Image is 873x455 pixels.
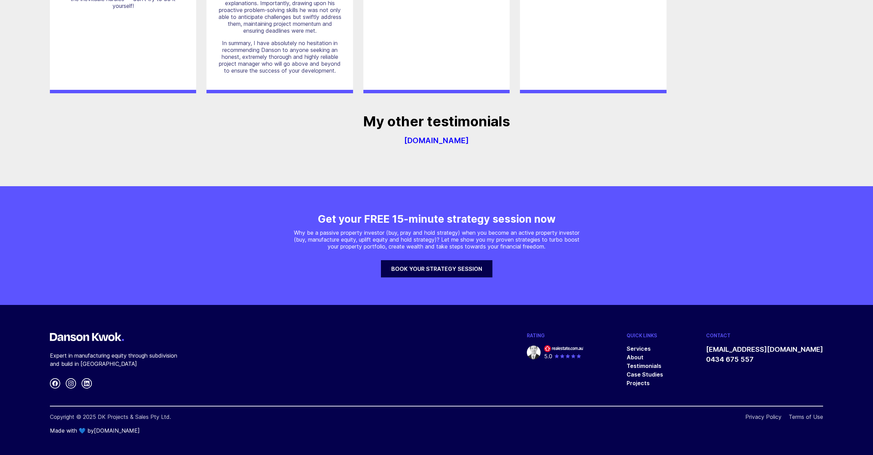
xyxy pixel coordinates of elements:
[544,345,584,352] img: real estate dot com dot au logo
[363,114,510,129] h2: My other testimonials
[290,229,583,250] p: Why be a passive property investor (buy, pray and hold strategy) when you become an active proper...
[217,40,342,74] p: In summary, I have absolutely no hesitation in recommending Danson to anyone seeking an honest, e...
[706,332,731,338] div: Contact
[527,345,584,360] a: Danson Kwok real estate dot com dot au logo 5.0
[94,427,140,434] a: [DOMAIN_NAME]
[544,353,582,360] div: 5.0
[706,345,823,353] a: [EMAIL_ADDRESS][DOMAIN_NAME]
[627,371,663,378] a: Case Studies
[527,332,545,338] div: Rating
[527,346,541,359] img: Danson Kwok
[745,413,781,420] a: Privacy Policy
[627,380,650,387] a: Projects
[627,345,651,352] a: Services
[706,355,754,363] a: 0434 675 557
[50,351,188,368] p: Expert in manufacturing equity through subdivision and build in [GEOGRAPHIC_DATA]
[50,427,823,434] p: Made with 💙 by
[318,214,556,224] h3: Get your FREE 15-minute strategy session now
[50,413,171,420] div: Copyright © 2025 DK Projects & Sales Pty Ltd.
[363,136,510,145] a: [DOMAIN_NAME]
[627,354,643,361] a: About
[627,362,661,369] a: Testimonials
[50,332,124,341] img: logo-horizontal-white.a1ec4fe.svg
[789,413,823,420] a: Terms of Use
[627,332,657,338] div: Quick Links
[381,260,492,277] a: Book your strategy session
